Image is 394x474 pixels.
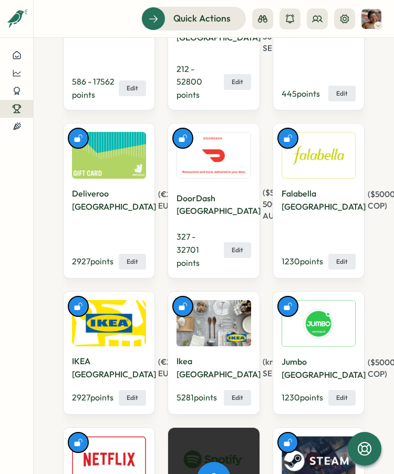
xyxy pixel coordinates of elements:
[263,188,283,221] span: ( $ 5 - 500 AUD )
[361,9,381,29] img: Shelby Perera
[177,300,251,346] img: Ikea Sweden
[282,187,366,213] p: Falabella [GEOGRAPHIC_DATA]
[177,132,251,179] img: DoorDash Australia
[177,231,200,268] span: 327 - 32701 points
[282,256,323,266] span: 1230 points
[282,355,366,382] p: Jumbo [GEOGRAPHIC_DATA]
[158,189,177,211] span: ( € 25 EUR )
[173,12,231,25] span: Quick Actions
[72,355,156,381] p: IKEA [GEOGRAPHIC_DATA]
[177,64,202,100] span: 212 - 52800 points
[72,187,156,213] p: Deliveroo [GEOGRAPHIC_DATA]
[177,192,261,218] p: DoorDash [GEOGRAPHIC_DATA]
[177,355,261,381] p: Ikea [GEOGRAPHIC_DATA]
[141,7,246,30] button: Quick Actions
[263,8,283,53] span: ( kr 20 - 5000 SEK )
[282,300,356,347] img: Jumbo Colombia
[177,392,217,403] span: 5281 points
[263,357,288,378] span: ( kr 500 SEK )
[72,300,146,346] img: IKEA France
[72,256,113,266] span: 2927 points
[282,392,323,403] span: 1230 points
[72,392,113,403] span: 2927 points
[72,132,146,179] img: Deliveroo France
[158,357,177,378] span: ( € 25 EUR )
[72,76,115,100] span: 586 - 17562 points
[282,88,320,99] span: 445 points
[282,132,356,179] img: Falabella Colombia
